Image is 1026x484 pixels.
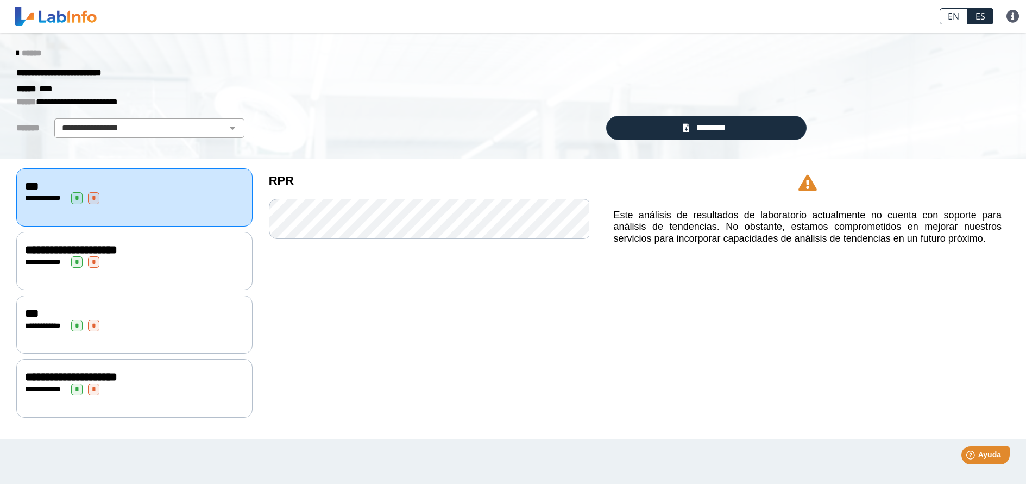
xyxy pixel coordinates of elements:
a: ES [967,8,993,24]
iframe: Help widget launcher [929,442,1014,472]
b: RPR [269,174,294,187]
h5: Este análisis de resultados de laboratorio actualmente no cuenta con soporte para análisis de ten... [613,210,1002,245]
a: EN [940,8,967,24]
